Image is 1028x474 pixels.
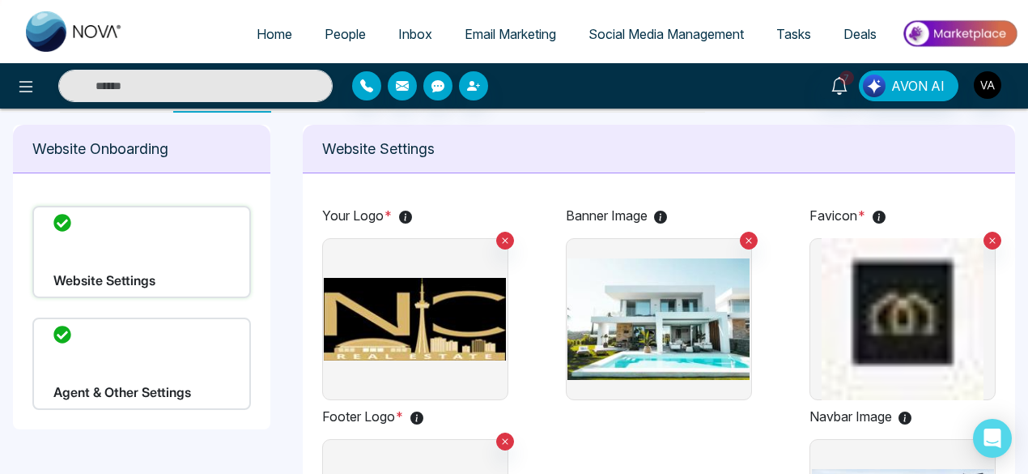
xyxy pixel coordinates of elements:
span: People [325,26,366,42]
a: 7 [820,70,859,99]
img: image holder [812,238,994,400]
span: Social Media Management [588,26,744,42]
img: image holder [567,238,750,400]
a: Social Media Management [572,19,760,49]
p: Banner Image [566,206,752,225]
div: Agent & Other Settings [32,318,251,410]
a: Deals [827,19,893,49]
div: Open Intercom Messenger [973,419,1012,458]
a: Email Marketing [448,19,572,49]
span: Email Marketing [465,26,556,42]
span: Inbox [398,26,432,42]
a: People [308,19,382,49]
span: 7 [839,70,854,85]
div: Website Settings [32,206,251,298]
img: image holder [324,238,506,400]
p: Your Logo [322,206,508,225]
p: Website Onboarding [32,138,251,160]
a: Home [240,19,308,49]
p: Favicon [809,206,996,225]
img: User Avatar [974,71,1001,99]
p: Website Settings [322,138,996,160]
img: Market-place.gif [901,15,1018,52]
img: Nova CRM Logo [26,11,123,52]
p: Navbar Image [809,407,996,426]
a: Tasks [760,19,827,49]
span: Home [257,26,292,42]
span: AVON AI [891,76,945,96]
a: Inbox [382,19,448,49]
span: Deals [843,26,877,42]
span: Tasks [776,26,811,42]
img: Lead Flow [863,75,886,97]
p: Footer Logo [322,407,508,426]
button: AVON AI [859,70,958,101]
